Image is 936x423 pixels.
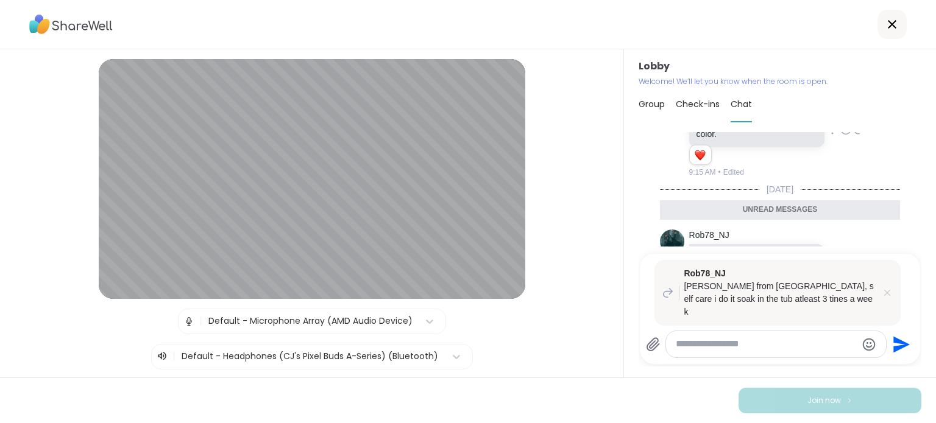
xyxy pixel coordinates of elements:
[862,337,876,352] button: Emoji picker
[172,349,175,364] span: |
[693,150,706,160] button: Reactions: love
[759,183,801,195] span: [DATE]
[731,98,752,110] span: Chat
[689,229,729,242] a: Rob78_NJ
[199,309,202,334] span: |
[723,167,744,178] span: Edited
[689,167,716,178] span: 9:15 AM
[676,338,856,351] textarea: Type your message
[183,309,194,334] img: Microphone
[684,267,876,280] span: Rob78_NJ
[208,315,413,327] div: Default - Microphone Array (AMD Audio Device)
[639,59,921,74] h3: Lobby
[807,395,841,406] span: Join now
[676,98,720,110] span: Check-ins
[718,167,721,178] span: •
[639,76,921,87] p: Welcome! We’ll let you know when the room is open.
[739,388,921,413] button: Join now
[639,98,665,110] span: Group
[887,330,914,358] button: Send
[690,145,711,165] div: Reaction list
[660,229,684,254] img: https://sharewell-space-live.sfo3.digitaloceanspaces.com/user-generated/d217f4ee-b0aa-447a-96ea-8...
[29,10,113,38] img: ShareWell Logo
[684,280,876,318] p: [PERSON_NAME] from [GEOGRAPHIC_DATA], self care i do it soak in the tub atleast 3 tines a week
[846,397,853,404] img: ShareWell Logomark
[660,200,901,220] div: Unread messages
